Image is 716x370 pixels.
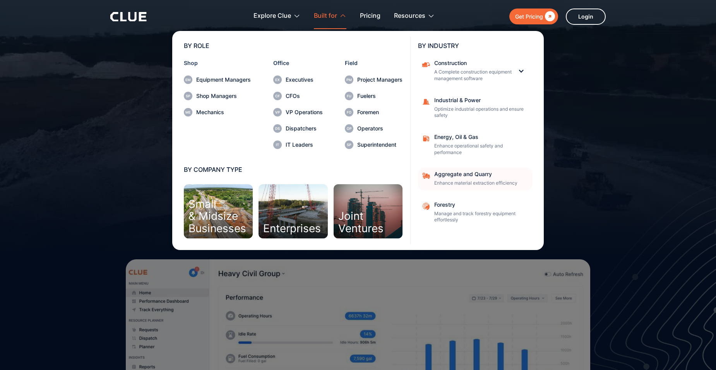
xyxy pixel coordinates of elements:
a: Fuelers [345,92,403,100]
a: Mechanics [184,108,251,116]
div: Superintendent [357,142,403,147]
div: Get Pricing [515,12,543,21]
div: BY COMPANY TYPE [184,166,403,173]
a: Shop Managers [184,92,251,100]
p: Manage and track forestry equipment effortlessly [434,211,527,224]
a: Small& MidsizeBusinesses [184,184,253,238]
div: Shop [184,60,251,66]
img: Construction cone icon [422,98,430,106]
img: fleet fuel icon [422,134,430,143]
p: Enhance material extraction efficiency [434,180,527,187]
a: Login [566,9,606,25]
div: IT Leaders [286,142,323,147]
div: Construction [434,60,512,66]
div: Small & Midsize Businesses [188,198,246,235]
img: Aggregate and Quarry [422,171,430,180]
div: Office [273,60,323,66]
div: Resources [394,4,435,28]
a: Industrial & PowerOptimize industrial operations and ensure safety [418,94,532,123]
a: Pricing [360,4,380,28]
a: Executives [273,75,323,84]
div: Mechanics [196,110,251,115]
div: Joint Ventures [338,210,384,235]
a: IT Leaders [273,140,323,149]
div: Energy, Oil & Gas [434,134,527,140]
a: Dispatchers [273,124,323,133]
div: Fuelers [357,93,403,99]
a: CFOs [273,92,323,100]
div: Project Managers [357,77,403,82]
p: A Complete construction equipment management software [434,69,512,82]
div:  [543,12,555,21]
iframe: Chat Widget [677,333,716,370]
a: Operators [345,124,403,133]
a: Foremen [345,108,403,116]
div: Explore Clue [254,4,300,28]
div: Equipment Managers [196,77,251,82]
div: Field [345,60,403,66]
p: Enhance operational safety and performance [434,143,527,156]
a: JointVentures [334,184,403,238]
a: VP Operations [273,108,323,116]
div: Forestry [434,202,527,207]
div: BY INDUSTRY [418,43,532,49]
div: VP Operations [286,110,323,115]
div: Shop Managers [196,93,251,99]
div: BY ROLE [184,43,403,49]
div: Built for [314,4,346,28]
a: ConstructionA Complete construction equipment management software [418,57,517,86]
div: Enterprises [263,223,321,235]
a: Enterprises [259,184,327,238]
div: CFOs [286,93,323,99]
a: Aggregate and QuarryEnhance material extraction efficiency [418,168,532,190]
nav: Built for [110,29,606,250]
div: Industrial & Power [434,98,527,103]
div: Explore Clue [254,4,291,28]
a: Superintendent [345,140,403,149]
a: Get Pricing [509,9,558,24]
div: Dispatchers [286,126,323,131]
a: Project Managers [345,75,403,84]
a: ForestryManage and track forestry equipment effortlessly [418,198,532,228]
div: Executives [286,77,323,82]
div: Resources [394,4,425,28]
img: Aggregate and Quarry [422,202,430,211]
a: Energy, Oil & GasEnhance operational safety and performance [418,130,532,160]
div: Aggregate and Quarry [434,171,527,177]
img: Construction [422,60,430,69]
div: Operators [357,126,403,131]
p: Optimize industrial operations and ensure safety [434,106,527,119]
div: Built for [314,4,337,28]
a: Equipment Managers [184,75,251,84]
div: Foremen [357,110,403,115]
div: ConstructionConstructionA Complete construction equipment management software [418,57,532,86]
